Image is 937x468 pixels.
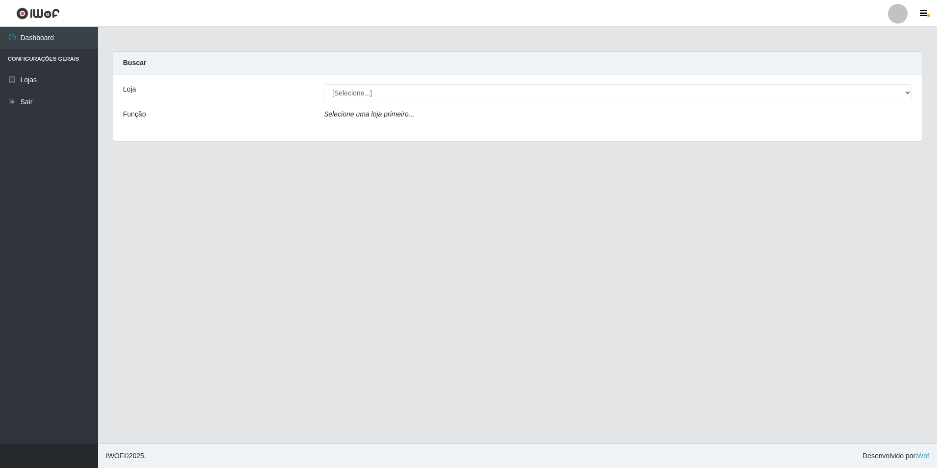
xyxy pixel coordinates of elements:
i: Selecione uma loja primeiro... [324,110,414,118]
span: Desenvolvido por [863,451,929,461]
strong: Buscar [123,59,146,67]
span: IWOF [106,452,124,460]
label: Função [123,109,146,119]
label: Loja [123,84,136,94]
a: iWof [915,452,929,460]
span: © 2025 . [106,451,146,461]
img: CoreUI Logo [16,7,60,20]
